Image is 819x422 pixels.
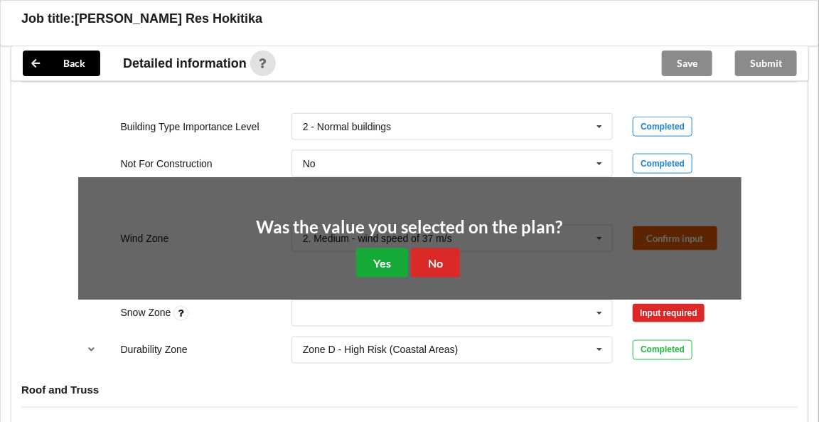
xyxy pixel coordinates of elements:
[123,57,247,70] span: Detailed information
[121,307,174,318] label: Snow Zone
[633,304,705,322] div: Input required
[633,340,692,360] div: Completed
[21,384,798,397] h4: Roof and Truss
[257,216,563,238] h2: Was the value you selected on the plan?
[411,248,460,278] button: No
[121,121,259,132] label: Building Type Importance Level
[21,11,75,27] h3: Job title:
[121,158,213,169] label: Not For Construction
[303,122,392,132] div: 2 - Normal buildings
[121,344,188,356] label: Durability Zone
[23,51,100,76] button: Back
[356,248,408,278] button: Yes
[633,154,692,174] div: Completed
[303,159,316,169] div: No
[78,337,106,363] button: reference-toggle
[303,345,459,355] div: Zone D - High Risk (Coastal Areas)
[75,11,262,27] h3: [PERSON_NAME] Res Hokitika
[633,117,692,137] div: Completed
